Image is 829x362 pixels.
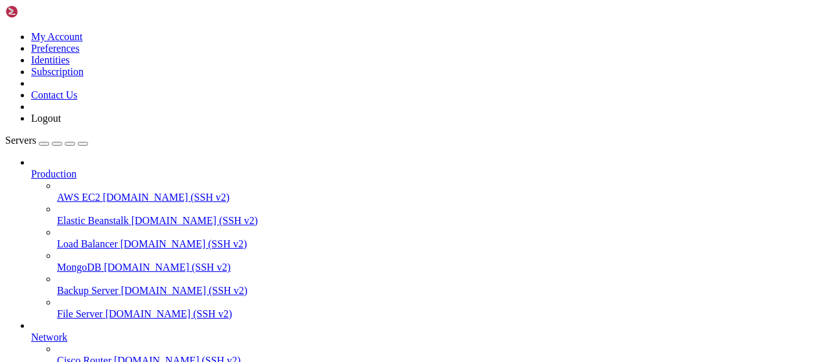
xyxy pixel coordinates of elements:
[57,273,824,297] li: Backup Server [DOMAIN_NAME] (SSH v2)
[31,168,76,179] span: Production
[57,297,824,320] li: File Server [DOMAIN_NAME] (SSH v2)
[31,332,824,343] a: Network
[57,180,824,203] li: AWS EC2 [DOMAIN_NAME] (SSH v2)
[57,285,119,296] span: Backup Server
[31,43,80,54] a: Preferences
[57,215,824,227] a: Elastic Beanstalk [DOMAIN_NAME] (SSH v2)
[57,238,118,249] span: Load Balancer
[5,135,36,146] span: Servers
[57,262,101,273] span: MongoDB
[120,238,247,249] span: [DOMAIN_NAME] (SSH v2)
[31,157,824,320] li: Production
[57,238,824,250] a: Load Balancer [DOMAIN_NAME] (SSH v2)
[31,31,83,42] a: My Account
[31,54,70,65] a: Identities
[106,308,233,319] span: [DOMAIN_NAME] (SSH v2)
[31,89,78,100] a: Contact Us
[5,5,80,18] img: Shellngn
[31,66,84,77] a: Subscription
[57,192,824,203] a: AWS EC2 [DOMAIN_NAME] (SSH v2)
[103,192,230,203] span: [DOMAIN_NAME] (SSH v2)
[31,113,61,124] a: Logout
[57,285,824,297] a: Backup Server [DOMAIN_NAME] (SSH v2)
[131,215,258,226] span: [DOMAIN_NAME] (SSH v2)
[104,262,231,273] span: [DOMAIN_NAME] (SSH v2)
[57,203,824,227] li: Elastic Beanstalk [DOMAIN_NAME] (SSH v2)
[57,215,129,226] span: Elastic Beanstalk
[57,308,103,319] span: File Server
[31,332,67,343] span: Network
[5,135,88,146] a: Servers
[31,168,824,180] a: Production
[57,262,824,273] a: MongoDB [DOMAIN_NAME] (SSH v2)
[57,227,824,250] li: Load Balancer [DOMAIN_NAME] (SSH v2)
[57,192,100,203] span: AWS EC2
[57,308,824,320] a: File Server [DOMAIN_NAME] (SSH v2)
[57,250,824,273] li: MongoDB [DOMAIN_NAME] (SSH v2)
[121,285,248,296] span: [DOMAIN_NAME] (SSH v2)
